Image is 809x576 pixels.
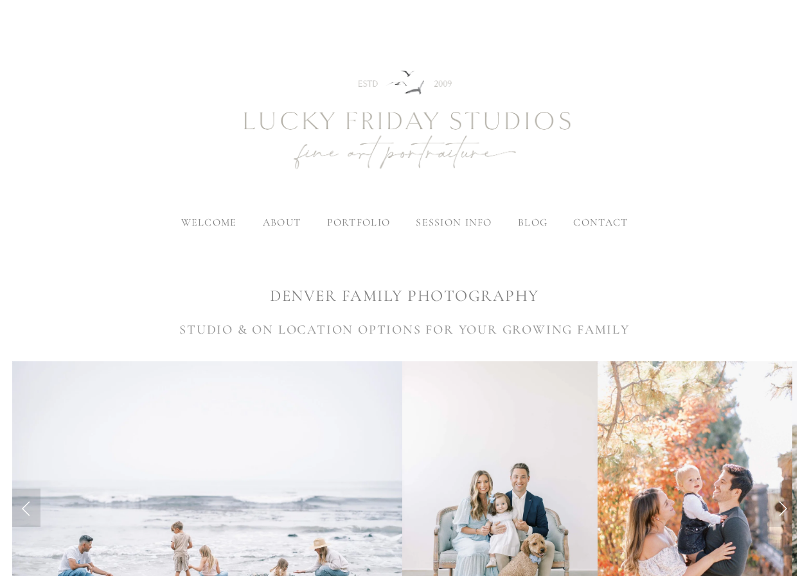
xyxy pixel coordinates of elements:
label: about [263,216,301,229]
a: welcome [181,216,237,229]
label: portfolio [327,216,391,229]
h1: DENVER FAMILY PHOTOGRAPHY [12,285,797,307]
h3: STUDIO & ON LOCATION OPTIONS FOR YOUR GROWING FAMILY [12,320,797,339]
img: Newborn Photography Denver | Lucky Friday Studios [173,24,636,217]
label: session info [416,216,492,229]
a: contact [573,216,628,229]
a: Previous Slide [12,489,40,527]
a: Next Slide [769,489,797,527]
a: blog [518,216,547,229]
